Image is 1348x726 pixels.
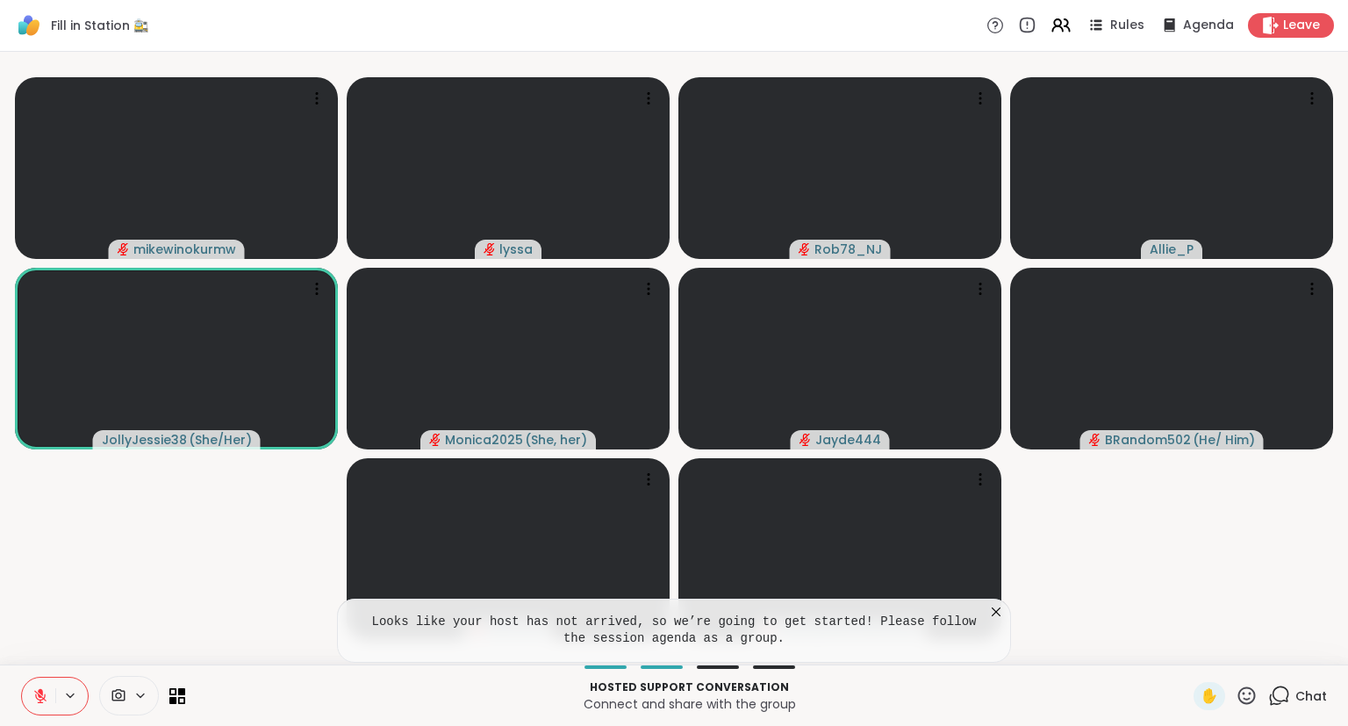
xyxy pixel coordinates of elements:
span: audio-muted [484,243,496,255]
pre: Looks like your host has not arrived, so we’re going to get started! Please follow the session ag... [359,614,989,648]
span: audio-muted [1089,434,1101,446]
span: Allie_P [1150,241,1194,258]
span: audio-muted [118,243,130,255]
span: ( She/Her ) [189,431,252,449]
span: Monica2025 [445,431,523,449]
span: BRandom502 [1105,431,1191,449]
span: audio-muted [799,434,812,446]
span: Leave [1283,17,1320,34]
span: Rob78_NJ [814,241,882,258]
span: lyssa [499,241,533,258]
img: ShareWell Logomark [14,11,44,40]
span: Agenda [1183,17,1234,34]
span: audio-muted [429,434,441,446]
span: audio-muted [799,243,811,255]
span: JollyJessie38 [102,431,187,449]
span: Fill in Station 🚉 [51,17,148,34]
span: Rules [1110,17,1144,34]
span: ( He/ Him ) [1193,431,1255,449]
span: ( She, her ) [525,431,587,449]
p: Hosted support conversation [196,679,1183,695]
span: mikewinokurmw [133,241,236,258]
span: ✋ [1201,686,1218,707]
p: Connect and share with the group [196,695,1183,713]
span: Chat [1295,687,1327,705]
span: Jayde444 [815,431,881,449]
